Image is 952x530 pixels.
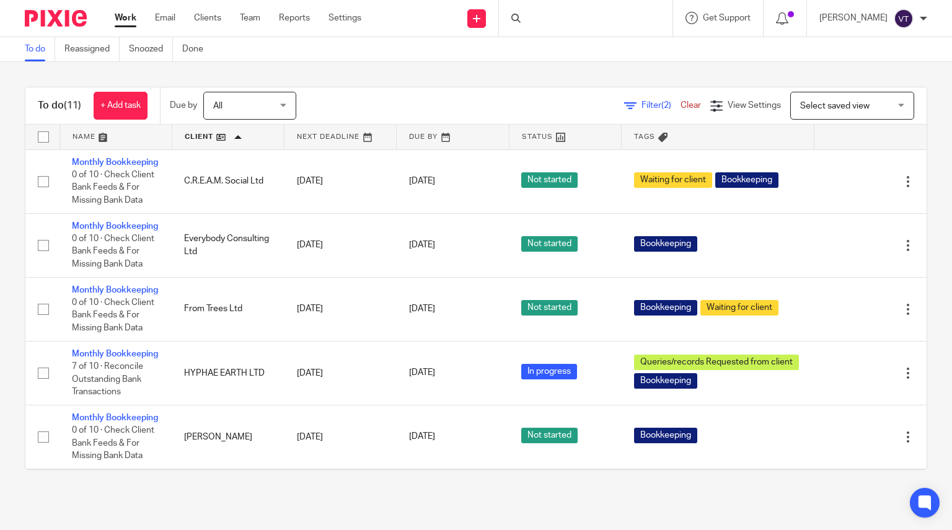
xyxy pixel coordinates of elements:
[25,10,87,27] img: Pixie
[94,92,148,120] a: + Add task
[72,286,158,294] a: Monthly Bookkeeping
[72,234,154,268] span: 0 of 10 · Check Client Bank Feeds & For Missing Bank Data
[728,101,781,110] span: View Settings
[213,102,223,110] span: All
[634,172,712,188] span: Waiting for client
[172,213,284,277] td: Everybody Consulting Ltd
[284,149,397,213] td: [DATE]
[284,405,397,469] td: [DATE]
[661,101,671,110] span: (2)
[194,12,221,24] a: Clients
[409,177,435,185] span: [DATE]
[703,14,751,22] span: Get Support
[64,100,81,110] span: (11)
[521,236,578,252] span: Not started
[409,305,435,314] span: [DATE]
[681,101,701,110] a: Clear
[328,12,361,24] a: Settings
[819,12,888,24] p: [PERSON_NAME]
[634,355,799,370] span: Queries/records Requested from client
[634,373,697,389] span: Bookkeeping
[641,101,681,110] span: Filter
[634,236,697,252] span: Bookkeeping
[409,433,435,441] span: [DATE]
[72,413,158,422] a: Monthly Bookkeeping
[240,12,260,24] a: Team
[155,12,175,24] a: Email
[634,428,697,443] span: Bookkeeping
[284,213,397,277] td: [DATE]
[129,37,173,61] a: Snoozed
[700,300,778,316] span: Waiting for client
[634,133,655,140] span: Tags
[172,405,284,469] td: [PERSON_NAME]
[72,350,158,358] a: Monthly Bookkeeping
[634,300,697,316] span: Bookkeeping
[182,37,213,61] a: Done
[72,158,158,167] a: Monthly Bookkeeping
[172,277,284,341] td: From Trees Ltd
[64,37,120,61] a: Reassigned
[72,362,143,396] span: 7 of 10 · Reconcile Outstanding Bank Transactions
[521,300,578,316] span: Not started
[279,12,310,24] a: Reports
[72,222,158,231] a: Monthly Bookkeeping
[521,364,577,379] span: In progress
[172,149,284,213] td: C.R.E.A.M. Social Ltd
[38,99,81,112] h1: To do
[72,426,154,460] span: 0 of 10 · Check Client Bank Feeds & For Missing Bank Data
[409,369,435,378] span: [DATE]
[409,241,435,250] span: [DATE]
[521,428,578,443] span: Not started
[715,172,778,188] span: Bookkeeping
[25,37,55,61] a: To do
[170,99,197,112] p: Due by
[284,341,397,405] td: [DATE]
[894,9,914,29] img: svg%3E
[72,298,154,332] span: 0 of 10 · Check Client Bank Feeds & For Missing Bank Data
[284,277,397,341] td: [DATE]
[800,102,870,110] span: Select saved view
[521,172,578,188] span: Not started
[72,170,154,205] span: 0 of 10 · Check Client Bank Feeds & For Missing Bank Data
[115,12,136,24] a: Work
[172,341,284,405] td: HYPHAE EARTH LTD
